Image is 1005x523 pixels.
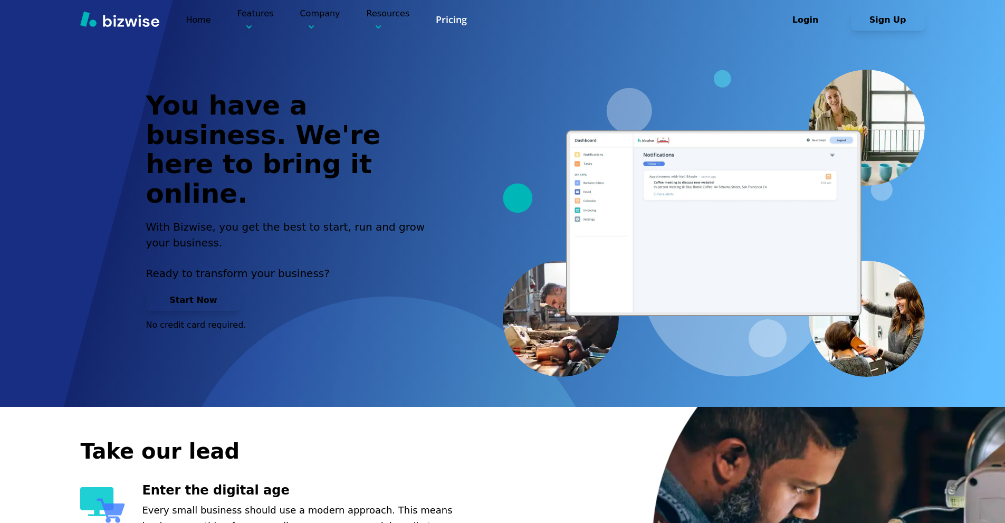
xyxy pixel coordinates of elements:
[80,11,159,27] img: Bizwise Logo
[80,487,125,523] img: Enter the digital age Icon
[146,91,437,208] h1: You have a business. We're here to bring it online.
[436,13,467,26] a: Pricing
[142,482,476,499] h3: Enter the digital age
[769,15,851,25] a: Login
[146,219,437,251] h2: With Bizwise, you get the best to start, run and grow your business.
[367,7,410,32] p: Resources
[80,437,872,465] h2: Take our lead
[851,15,925,25] a: Sign Up
[146,290,241,311] button: Start Now
[146,295,241,305] a: Start Now
[769,9,843,31] button: Login
[146,319,437,331] p: No credit card required.
[237,7,274,32] p: Features
[300,7,340,32] p: Company
[146,265,437,281] p: Ready to transform your business?
[851,9,925,31] button: Sign Up
[186,15,210,25] a: Home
